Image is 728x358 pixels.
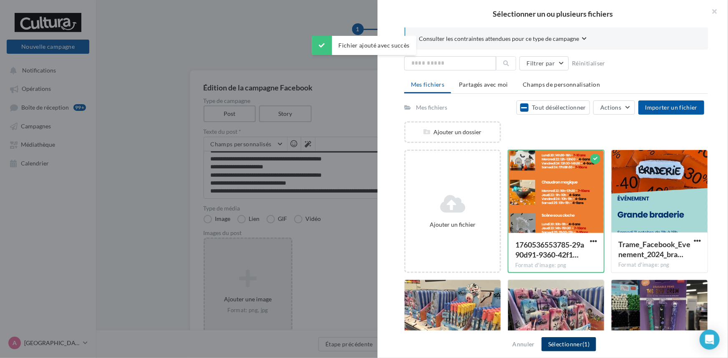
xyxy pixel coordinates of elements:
[618,240,690,259] span: Trame_Facebook_Evenement_2024_braderie_oct2025
[391,10,715,18] h2: Sélectionner un ou plusieurs fichiers
[618,261,701,269] div: Format d'image: png
[523,81,600,88] span: Champs de personnalisation
[516,100,590,115] button: Tout désélectionner
[700,330,720,350] div: Open Intercom Messenger
[645,104,698,111] span: Importer un fichier
[593,100,635,115] button: Actions
[416,103,447,112] div: Mes fichiers
[515,262,597,269] div: Format d'image: png
[600,104,621,111] span: Actions
[459,81,508,88] span: Partagés avec moi
[312,36,416,55] div: Fichier ajouté avec succès
[542,337,596,351] button: Sélectionner(1)
[419,35,579,43] span: Consulter les contraintes attendues pour ce type de campagne
[409,220,496,229] div: Ajouter un fichier
[406,128,500,136] div: Ajouter un dossier
[509,339,538,349] button: Annuler
[582,340,589,348] span: (1)
[419,34,587,45] button: Consulter les contraintes attendues pour ce type de campagne
[515,240,584,259] span: 1760536553785-29a90d91-9360-42f1-9d3b-c2ed21e80ed1_1
[411,81,444,88] span: Mes fichiers
[638,100,704,115] button: Importer un fichier
[569,58,609,68] button: Réinitialiser
[519,56,569,70] button: Filtrer par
